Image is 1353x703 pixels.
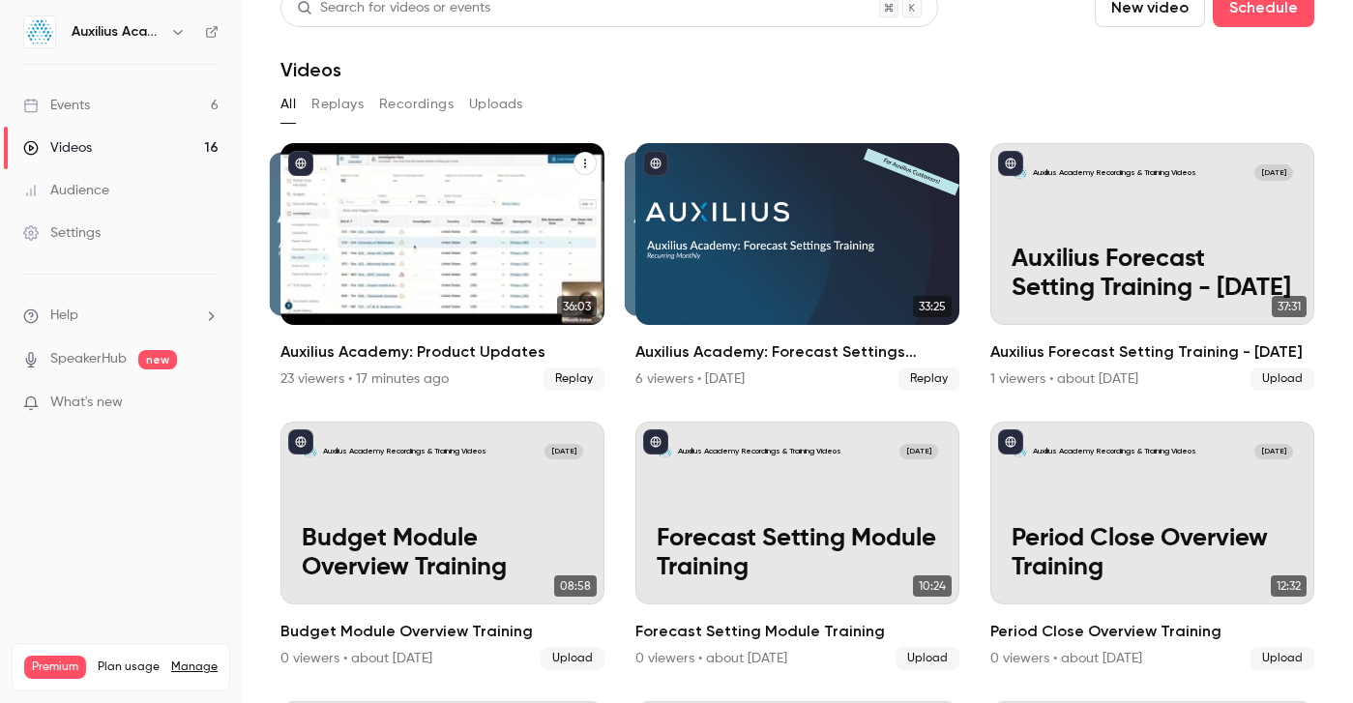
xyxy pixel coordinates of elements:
[990,143,1314,391] li: Auxilius Forecast Setting Training - June 2025
[23,96,90,115] div: Events
[1033,446,1196,456] p: Auxilius Academy Recordings & Training Videos
[913,575,952,597] span: 10:24
[643,151,668,176] button: published
[990,143,1314,391] a: Auxilius Forecast Setting Training - June 2025Auxilius Academy Recordings & Training Videos[DATE]...
[24,16,55,47] img: Auxilius Academy Recordings & Training Videos
[635,369,745,389] div: 6 viewers • [DATE]
[913,296,952,317] span: 33:25
[280,422,604,669] li: Budget Module Overview Training
[1250,367,1314,391] span: Upload
[280,89,296,120] button: All
[50,349,127,369] a: SpeakerHub
[896,647,959,670] span: Upload
[544,444,582,460] span: [DATE]
[280,369,449,389] div: 23 viewers • 17 minutes ago
[23,306,219,326] li: help-dropdown-opener
[280,58,341,81] h1: Videos
[998,151,1023,176] button: published
[379,89,454,120] button: Recordings
[990,649,1142,668] div: 0 viewers • about [DATE]
[898,367,959,391] span: Replay
[990,422,1314,669] li: Period Close Overview Training
[557,296,597,317] span: 36:03
[635,649,787,668] div: 0 viewers • about [DATE]
[288,429,313,454] button: published
[1012,525,1292,583] p: Period Close Overview Training
[1254,164,1292,181] span: [DATE]
[302,525,582,583] p: Budget Module Overview Training
[1254,444,1292,460] span: [DATE]
[635,143,959,391] li: Auxilius Academy: Forecast Settings Training
[657,525,937,583] p: Forecast Setting Module Training
[23,138,92,158] div: Videos
[544,367,604,391] span: Replay
[280,422,604,669] a: Budget Module Overview TrainingAuxilius Academy Recordings & Training Videos[DATE]Budget Module O...
[280,649,432,668] div: 0 viewers • about [DATE]
[541,647,604,670] span: Upload
[635,422,959,669] a: Forecast Setting Module TrainingAuxilius Academy Recordings & Training Videos[DATE]Forecast Setti...
[1012,246,1292,304] p: Auxilius Forecast Setting Training - [DATE]
[288,151,313,176] button: published
[990,340,1314,364] h2: Auxilius Forecast Setting Training - [DATE]
[1272,296,1307,317] span: 37:31
[311,89,364,120] button: Replays
[138,350,177,369] span: new
[469,89,523,120] button: Uploads
[678,446,841,456] p: Auxilius Academy Recordings & Training Videos
[98,659,160,675] span: Plan usage
[899,444,937,460] span: [DATE]
[554,575,597,597] span: 08:58
[280,620,604,643] h2: Budget Module Overview Training
[24,656,86,679] span: Premium
[1250,647,1314,670] span: Upload
[72,22,162,42] h6: Auxilius Academy Recordings & Training Videos
[323,446,486,456] p: Auxilius Academy Recordings & Training Videos
[280,340,604,364] h2: Auxilius Academy: Product Updates
[643,429,668,454] button: published
[990,369,1138,389] div: 1 viewers • about [DATE]
[23,223,101,243] div: Settings
[635,422,959,669] li: Forecast Setting Module Training
[998,429,1023,454] button: published
[635,143,959,391] a: 33:2533:25Auxilius Academy: Forecast Settings Training6 viewers • [DATE]Replay
[1271,575,1307,597] span: 12:32
[990,620,1314,643] h2: Period Close Overview Training
[23,181,109,200] div: Audience
[1033,167,1196,178] p: Auxilius Academy Recordings & Training Videos
[635,620,959,643] h2: Forecast Setting Module Training
[990,422,1314,669] a: Period Close Overview TrainingAuxilius Academy Recordings & Training Videos[DATE]Period Close Ove...
[50,306,78,326] span: Help
[50,393,123,413] span: What's new
[280,143,604,391] a: 36:0336:03Auxilius Academy: Product Updates23 viewers • 17 minutes agoReplay
[635,340,959,364] h2: Auxilius Academy: Forecast Settings Training
[280,143,604,391] li: Auxilius Academy: Product Updates
[171,659,218,675] a: Manage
